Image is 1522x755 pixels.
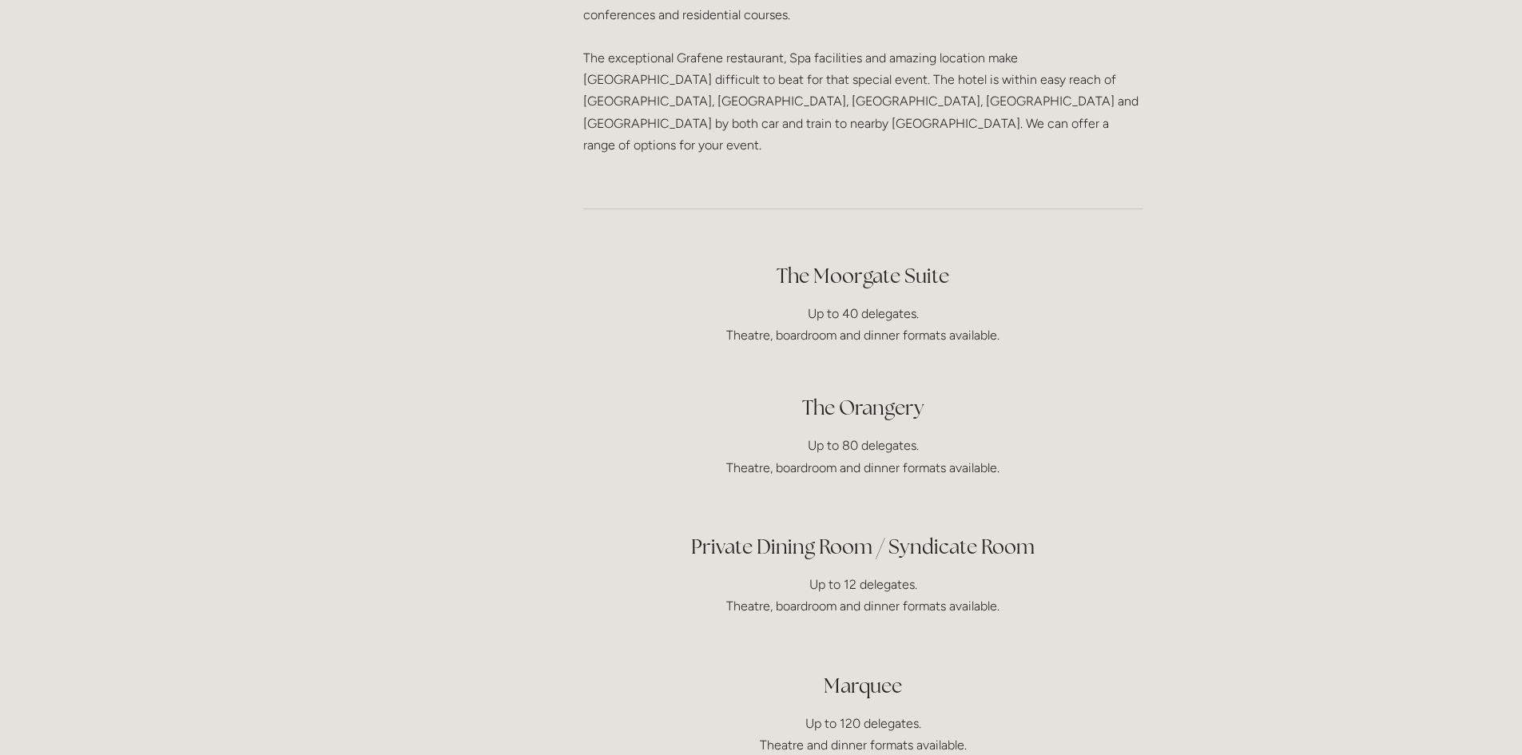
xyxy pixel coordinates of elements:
[583,435,1143,478] p: Up to 80 delegates. Theatre, boardroom and dinner formats available.
[583,574,1143,617] p: Up to 12 delegates. Theatre, boardroom and dinner formats available.
[583,533,1143,561] h2: Private Dining Room / Syndicate Room
[583,672,1143,700] h2: Marquee
[583,366,1143,422] h2: The Orangery
[583,303,1143,346] p: Up to 40 delegates. Theatre, boardroom and dinner formats available.
[583,262,1143,290] h2: The Moorgate Suite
